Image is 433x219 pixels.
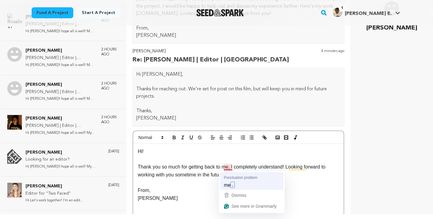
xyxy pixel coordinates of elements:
[345,11,392,16] span: [PERSON_NAME] E.
[26,115,95,122] p: [PERSON_NAME]
[26,122,95,130] p: [PERSON_NAME] | Editor | [GEOGRAPHIC_DATA]
[32,7,73,18] a: Fund a project
[331,6,401,17] a: Greenaway E.'s Profile
[7,183,22,197] img: Anna Lise Conroy Photo
[136,85,341,100] p: Thanks for reaching out. We're set for post on this film, but will keep you in mind for future pr...
[136,71,341,78] p: Hi [PERSON_NAME],
[339,5,346,11] span: 1
[138,194,339,202] p: [PERSON_NAME]
[26,183,83,190] p: [PERSON_NAME]
[196,9,244,16] img: Seed&Spark Logo Dark Mode
[138,163,339,179] p: Thank you so much for getting back to me, I completely understand! Looking forward to working wit...
[333,8,342,17] img: 67978676b86bd924.jpg
[108,149,119,154] p: [DATE]
[321,48,344,65] p: 4 minutes ago
[331,6,401,19] span: Greenaway E.'s Profile
[138,148,339,155] p: Hi!
[26,89,95,96] p: [PERSON_NAME] | Editor | [GEOGRAPHIC_DATA]
[196,9,244,16] a: Seed&Spark Homepage
[133,48,289,55] p: [PERSON_NAME]
[138,186,339,194] p: From,
[7,149,22,164] img: Paul Moldenhauer Photo
[136,32,341,39] p: [PERSON_NAME]
[108,183,119,188] p: [DATE]
[26,96,95,103] p: Hi [PERSON_NAME]!I hope all is well! My n...
[101,115,119,125] p: 2 hours ago
[366,23,417,33] p: [PERSON_NAME]
[136,107,341,115] p: Thanks,
[26,163,102,170] p: Hi [PERSON_NAME]!I hope all is well! My name...
[26,28,95,35] p: Hi [PERSON_NAME]!I hope all is well! My n...
[26,62,95,69] p: Hi [PERSON_NAME]!I hope all is well! My n...
[26,130,95,137] p: Hi [PERSON_NAME]!I hope all is well! My...
[26,81,95,89] p: [PERSON_NAME]
[26,197,83,204] p: Hi.Let's work together! I'm an edit...
[26,190,83,197] p: Editor for "Two Faced"
[333,8,392,17] div: Greenaway E.'s Profile
[7,115,22,130] img: Priyanka Krishnan Photo
[26,54,95,62] p: [PERSON_NAME] | Editor | [GEOGRAPHIC_DATA]
[101,81,119,91] p: 2 hours ago
[136,115,341,122] p: [PERSON_NAME]
[7,47,22,62] img: Arielle Engle Photo
[136,25,341,32] p: From,
[26,156,102,163] p: Looking for an editor?
[133,55,289,65] p: Re: [PERSON_NAME] | Editor | [GEOGRAPHIC_DATA]
[101,47,119,57] p: 2 hours ago
[7,81,22,96] img: Quinton Littlejohn Photo
[26,149,102,156] p: [PERSON_NAME]
[26,47,95,54] p: [PERSON_NAME]
[77,7,120,18] a: Start a project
